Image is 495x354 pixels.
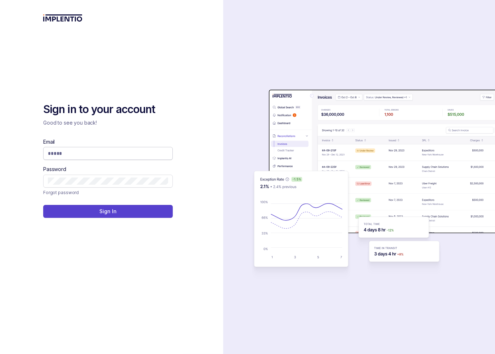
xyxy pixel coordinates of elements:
p: Sign In [99,208,116,215]
h2: Sign in to your account [43,102,173,117]
button: Sign In [43,205,173,218]
img: logo [43,14,82,22]
p: Good to see you back! [43,119,173,126]
a: Link Forgot password [43,189,79,196]
label: Email [43,138,55,145]
p: Forgot password [43,189,79,196]
label: Password [43,166,66,173]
